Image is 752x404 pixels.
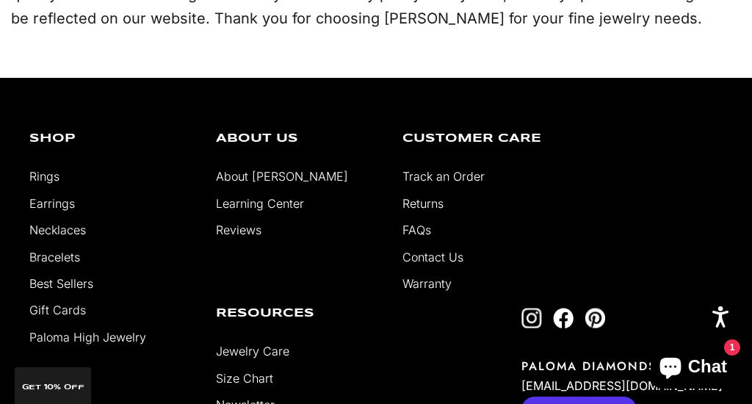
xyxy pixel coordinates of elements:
p: Customer Care [402,133,567,145]
a: Returns [402,196,444,211]
inbox-online-store-chat: Shopify online store chat [646,345,740,392]
p: About Us [216,133,380,145]
a: Follow on Instagram [521,308,542,328]
a: Follow on Facebook [553,308,574,328]
a: Gift Cards [29,303,86,317]
a: Size Chart [216,371,273,386]
a: Contact Us [402,250,463,264]
a: Learning Center [216,196,304,211]
a: Rings [29,169,59,184]
a: Warranty [402,276,452,291]
a: Reviews [216,223,261,237]
p: PALOMA DIAMONDS INC. [521,358,723,375]
p: [EMAIL_ADDRESS][DOMAIN_NAME] [521,375,723,397]
a: Earrings [29,196,75,211]
span: GET 10% Off [22,383,84,391]
a: Jewelry Care [216,344,289,358]
a: Necklaces [29,223,86,237]
a: Best Sellers [29,276,93,291]
a: Bracelets [29,250,80,264]
a: FAQs [402,223,431,237]
a: Track an Order [402,169,485,184]
p: Shop [29,133,194,145]
a: About [PERSON_NAME] [216,169,348,184]
a: Paloma High Jewelry [29,330,146,345]
p: Resources [216,308,380,320]
div: GET 10% Off [15,367,91,404]
a: Follow on Pinterest [585,308,605,328]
